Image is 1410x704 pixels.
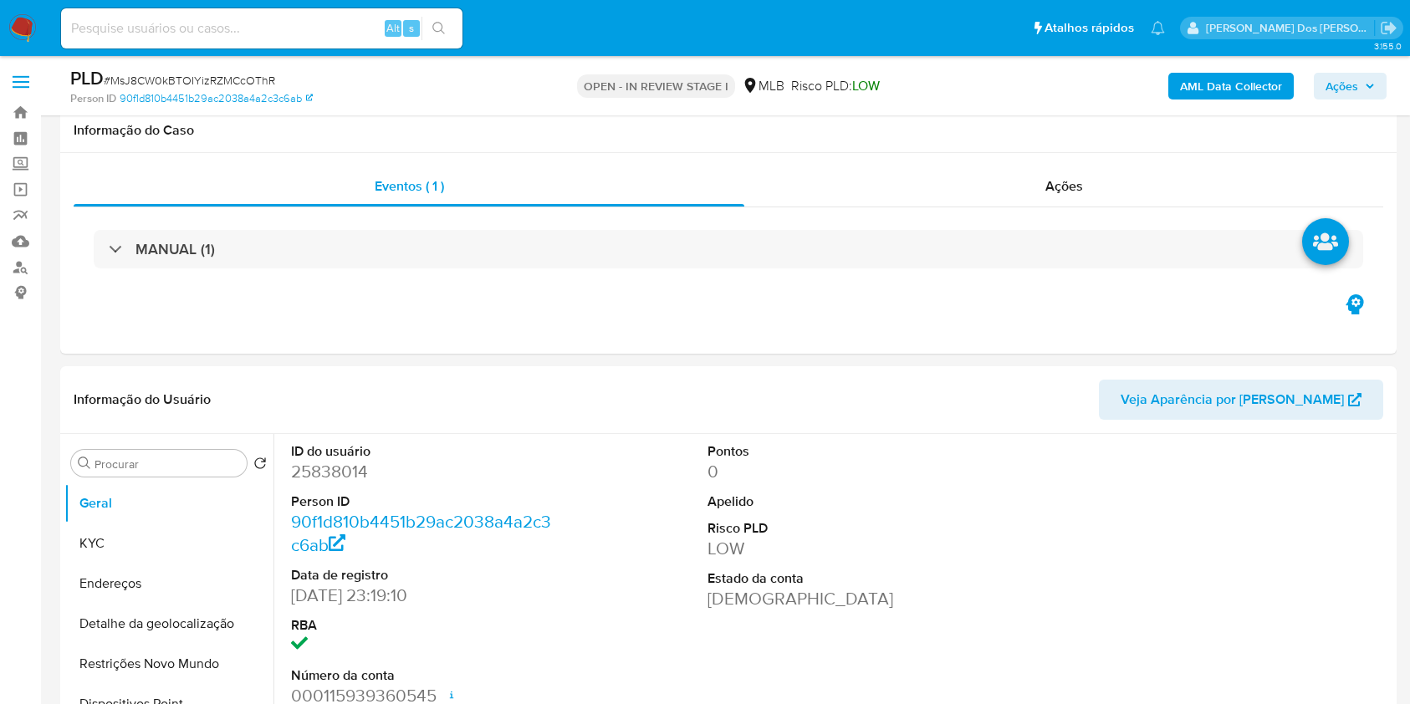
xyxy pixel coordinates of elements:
[577,74,735,98] p: OPEN - IN REVIEW STAGE I
[291,666,552,685] dt: Número da conta
[852,76,880,95] span: LOW
[253,457,267,475] button: Retornar ao pedido padrão
[95,457,240,472] input: Procurar
[64,604,273,644] button: Detalhe da geolocalização
[70,91,116,106] b: Person ID
[1314,73,1387,99] button: Ações
[708,569,968,588] dt: Estado da conta
[708,460,968,483] dd: 0
[104,72,275,89] span: # MsJ8CW0kBTOIYizRZMCcOThR
[1121,380,1344,420] span: Veja Aparência por [PERSON_NAME]
[291,566,552,584] dt: Data de registro
[1180,73,1282,99] b: AML Data Collector
[1045,19,1134,37] span: Atalhos rápidos
[1151,21,1165,35] a: Notificações
[291,616,552,635] dt: RBA
[78,457,91,470] button: Procurar
[64,483,273,523] button: Geral
[61,18,462,39] input: Pesquise usuários ou casos...
[708,492,968,511] dt: Apelido
[291,584,552,607] dd: [DATE] 23:19:10
[708,519,968,538] dt: Risco PLD
[1380,19,1397,37] a: Sair
[74,391,211,408] h1: Informação do Usuário
[708,442,968,461] dt: Pontos
[742,77,784,95] div: MLB
[1099,380,1383,420] button: Veja Aparência por [PERSON_NAME]
[291,442,552,461] dt: ID do usuário
[708,587,968,610] dd: [DEMOGRAPHIC_DATA]
[291,492,552,511] dt: Person ID
[1326,73,1358,99] span: Ações
[94,230,1363,268] div: MANUAL (1)
[64,523,273,564] button: KYC
[386,20,400,36] span: Alt
[120,91,313,106] a: 90f1d810b4451b29ac2038a4a2c3c6ab
[791,77,880,95] span: Risco PLD:
[64,564,273,604] button: Endereços
[1206,20,1375,36] p: priscilla.barbante@mercadopago.com.br
[708,537,968,560] dd: LOW
[1168,73,1294,99] button: AML Data Collector
[74,122,1383,139] h1: Informação do Caso
[421,17,456,40] button: search-icon
[375,176,444,196] span: Eventos ( 1 )
[409,20,414,36] span: s
[1045,176,1083,196] span: Ações
[70,64,104,91] b: PLD
[64,644,273,684] button: Restrições Novo Mundo
[135,240,215,258] h3: MANUAL (1)
[291,460,552,483] dd: 25838014
[291,509,551,557] a: 90f1d810b4451b29ac2038a4a2c3c6ab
